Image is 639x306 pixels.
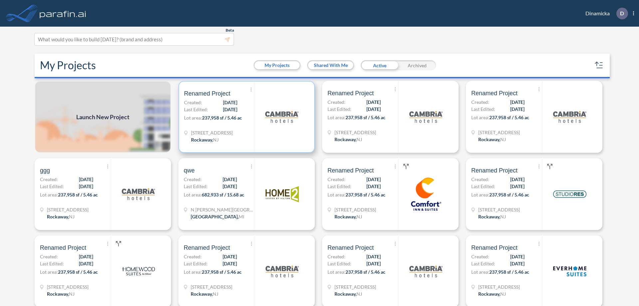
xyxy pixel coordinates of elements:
span: MI [239,214,244,219]
img: add [35,81,171,153]
span: 321 Mt Hope Ave [47,283,89,290]
span: Lot area: [40,269,58,275]
span: Last Edited: [40,260,64,267]
h2: My Projects [40,59,96,72]
span: 321 Mt Hope Ave [47,206,89,213]
img: logo [553,177,586,211]
div: Rockaway, NJ [47,290,75,297]
div: Archived [398,60,436,70]
span: 321 Mt Hope Ave [191,283,232,290]
img: logo [265,100,299,134]
span: Lot area: [327,192,345,197]
span: Lot area: [184,192,202,197]
span: Rockaway , [47,291,69,297]
img: logo [122,177,155,211]
span: 682,933 sf / 15.68 ac [202,192,244,197]
span: Created: [184,99,202,106]
span: 321 Mt Hope Ave [334,283,376,290]
span: Lot area: [327,269,345,275]
span: NJ [69,214,75,219]
span: [DATE] [510,176,525,183]
div: Rockaway, NJ [478,136,506,143]
span: [DATE] [366,260,381,267]
span: Beta [226,28,234,33]
span: Lot area: [40,192,58,197]
span: [DATE] [366,99,381,106]
img: logo [122,255,155,288]
span: Last Edited: [184,260,208,267]
span: 237,958 sf / 5.46 ac [58,269,98,275]
span: Created: [471,99,489,106]
span: Created: [471,253,489,260]
span: Created: [327,99,345,106]
span: 321 Mt Hope Ave [334,129,376,136]
img: logo [553,100,586,134]
span: NJ [356,214,362,219]
span: qwe [184,166,195,174]
span: [DATE] [366,106,381,113]
span: Launch New Project [76,113,129,122]
span: Created: [327,253,345,260]
span: Rockaway , [478,214,500,219]
span: Renamed Project [184,90,230,98]
span: Rockaway , [191,291,213,297]
span: Last Edited: [327,106,351,113]
span: NJ [69,291,75,297]
span: Renamed Project [471,244,518,252]
span: 237,958 sf / 5.46 ac [345,115,385,120]
span: Last Edited: [471,106,495,113]
img: logo [266,177,299,211]
span: Last Edited: [40,183,64,190]
span: [DATE] [366,176,381,183]
span: [DATE] [510,99,525,106]
span: Rockaway , [334,291,356,297]
div: Rockaway, NJ [334,213,362,220]
span: 237,958 sf / 5.46 ac [345,192,385,197]
span: [DATE] [79,253,93,260]
div: Rockaway, NJ [334,290,362,297]
img: logo [409,100,443,134]
span: [DATE] [79,260,93,267]
span: Lot area: [184,115,202,121]
span: Lot area: [471,115,489,120]
span: Created: [184,253,202,260]
img: logo [409,177,443,211]
span: 237,958 sf / 5.46 ac [489,192,529,197]
div: Grand Rapids, MI [191,213,244,220]
span: Created: [40,253,58,260]
img: logo [553,255,586,288]
span: Lot area: [471,269,489,275]
span: N Wyndham Hill Dr NE [191,206,254,213]
span: 321 Mt Hope Ave [478,283,520,290]
button: Shared With Me [308,61,353,69]
span: 237,958 sf / 5.46 ac [345,269,385,275]
span: ggg [40,166,50,174]
span: Last Edited: [327,183,351,190]
span: Last Edited: [471,183,495,190]
div: Rockaway, NJ [478,213,506,220]
span: Rockaway , [478,137,500,142]
p: D [620,10,624,16]
span: 321 Mt Hope Ave [478,206,520,213]
span: NJ [356,137,362,142]
span: Renamed Project [327,244,374,252]
img: logo [409,255,443,288]
span: 237,958 sf / 5.46 ac [489,115,529,120]
span: Rockaway , [478,291,500,297]
div: Rockaway, NJ [478,290,506,297]
span: [DATE] [366,253,381,260]
div: Rockaway, NJ [191,136,219,143]
span: Lot area: [184,269,202,275]
span: [DATE] [79,183,93,190]
span: Rockaway , [47,214,69,219]
span: 321 Mt Hope Ave [478,129,520,136]
span: 321 Mt Hope Ave [191,129,233,136]
span: Created: [471,176,489,183]
span: Renamed Project [184,244,230,252]
span: 237,958 sf / 5.46 ac [202,115,242,121]
button: My Projects [255,61,300,69]
span: Rockaway , [334,137,356,142]
span: [DATE] [223,260,237,267]
span: 237,958 sf / 5.46 ac [489,269,529,275]
span: [GEOGRAPHIC_DATA] , [191,214,239,219]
